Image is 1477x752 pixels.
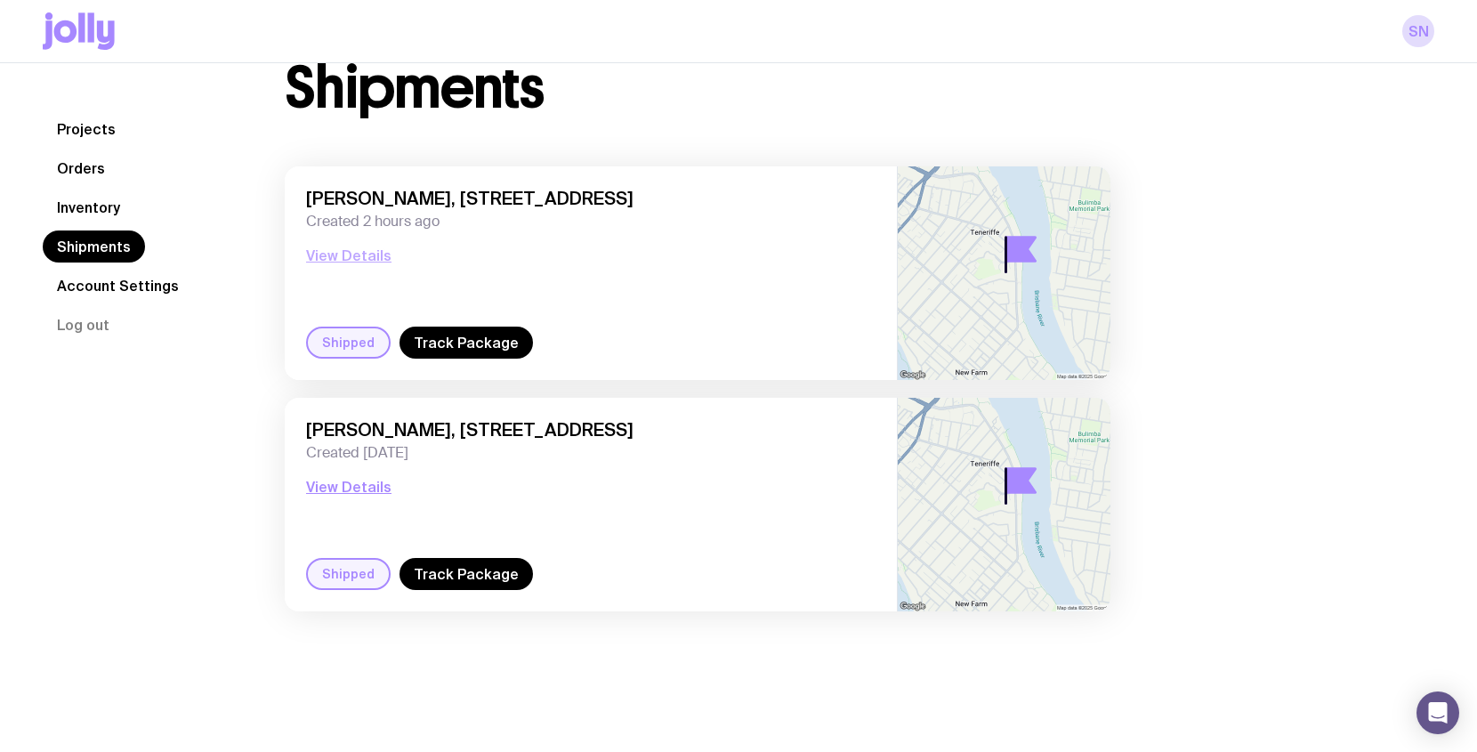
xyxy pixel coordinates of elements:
a: Orders [43,152,119,184]
a: Account Settings [43,270,193,302]
button: View Details [306,245,391,266]
a: Track Package [400,327,533,359]
h1: Shipments [285,60,544,117]
span: Created 2 hours ago [306,213,876,230]
a: Track Package [400,558,533,590]
div: Shipped [306,558,391,590]
div: Open Intercom Messenger [1416,691,1459,734]
a: Projects [43,113,130,145]
button: Log out [43,309,124,341]
span: Created [DATE] [306,444,876,462]
span: [PERSON_NAME], [STREET_ADDRESS] [306,188,876,209]
div: Shipped [306,327,391,359]
span: [PERSON_NAME], [STREET_ADDRESS] [306,419,876,441]
img: staticmap [898,398,1110,611]
a: Shipments [43,230,145,263]
a: Inventory [43,191,134,223]
button: View Details [306,476,391,497]
a: SN [1402,15,1434,47]
img: staticmap [898,166,1110,380]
